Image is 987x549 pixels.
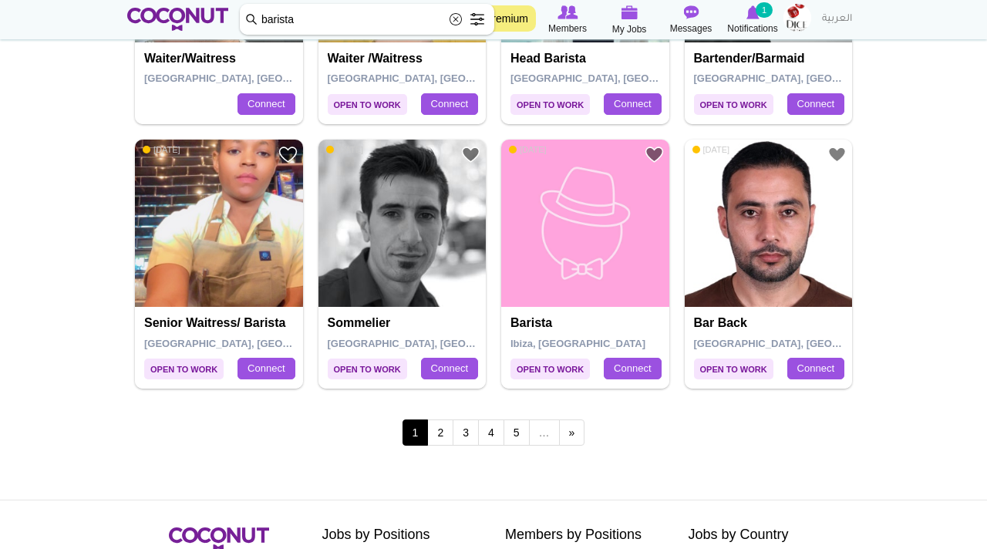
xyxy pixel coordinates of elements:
[612,22,647,37] span: My Jobs
[694,52,847,66] h4: Bartender/Barmaid
[328,359,407,379] span: Open to Work
[787,93,844,115] a: Connect
[427,419,453,446] a: 2
[510,316,664,330] h4: barista
[529,419,560,446] span: …
[645,145,664,164] a: Add to Favourites
[814,4,860,35] a: العربية
[510,338,645,349] span: Ibiza, [GEOGRAPHIC_DATA]
[670,21,712,36] span: Messages
[403,419,429,446] span: 1
[548,21,587,36] span: Members
[727,21,777,36] span: Notifications
[328,316,481,330] h4: Sommelier
[328,52,481,66] h4: Waiter /Waitress
[461,145,480,164] a: Add to Favourites
[604,358,661,379] a: Connect
[694,72,914,84] span: [GEOGRAPHIC_DATA], [GEOGRAPHIC_DATA]
[510,94,590,115] span: Open to Work
[827,145,847,164] a: Add to Favourites
[510,72,730,84] span: [GEOGRAPHIC_DATA], [GEOGRAPHIC_DATA]
[722,4,783,36] a: Notifications Notifications 1
[278,145,298,164] a: Add to Favourites
[694,359,773,379] span: Open to Work
[504,419,530,446] a: 5
[692,144,730,155] span: [DATE]
[598,4,660,37] a: My Jobs My Jobs
[510,359,590,379] span: Open to Work
[694,338,914,349] span: [GEOGRAPHIC_DATA], [GEOGRAPHIC_DATA]
[660,4,722,36] a: Messages Messages
[558,5,578,19] img: Browse Members
[694,94,773,115] span: Open to Work
[328,94,407,115] span: Open to Work
[237,358,295,379] a: Connect
[328,338,547,349] span: [GEOGRAPHIC_DATA], [GEOGRAPHIC_DATA]
[328,72,547,84] span: [GEOGRAPHIC_DATA], [GEOGRAPHIC_DATA]
[478,419,504,446] a: 4
[621,5,638,19] img: My Jobs
[787,358,844,379] a: Connect
[694,316,847,330] h4: Bar Back
[143,144,180,155] span: [DATE]
[127,8,228,31] img: Home
[144,316,298,330] h4: Senior Waitress/ barista
[559,419,585,446] a: next ›
[421,358,478,379] a: Connect
[505,527,665,543] h2: Members by Positions
[510,52,664,66] h4: Head Barista
[144,338,364,349] span: [GEOGRAPHIC_DATA], [GEOGRAPHIC_DATA]
[689,527,849,543] h2: Jobs by Country
[746,5,760,19] img: Notifications
[240,4,494,35] input: Search members by role or city
[326,144,364,155] span: [DATE]
[537,4,598,36] a: Browse Members Members
[144,72,364,84] span: [GEOGRAPHIC_DATA], [GEOGRAPHIC_DATA]
[421,93,478,115] a: Connect
[453,419,479,446] a: 3
[237,93,295,115] a: Connect
[509,144,547,155] span: [DATE]
[144,359,224,379] span: Open to Work
[322,527,483,543] h2: Jobs by Positions
[756,2,773,18] small: 1
[604,93,661,115] a: Connect
[460,5,536,32] a: Go Premium
[144,52,298,66] h4: Waiter/Waitress
[683,5,699,19] img: Messages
